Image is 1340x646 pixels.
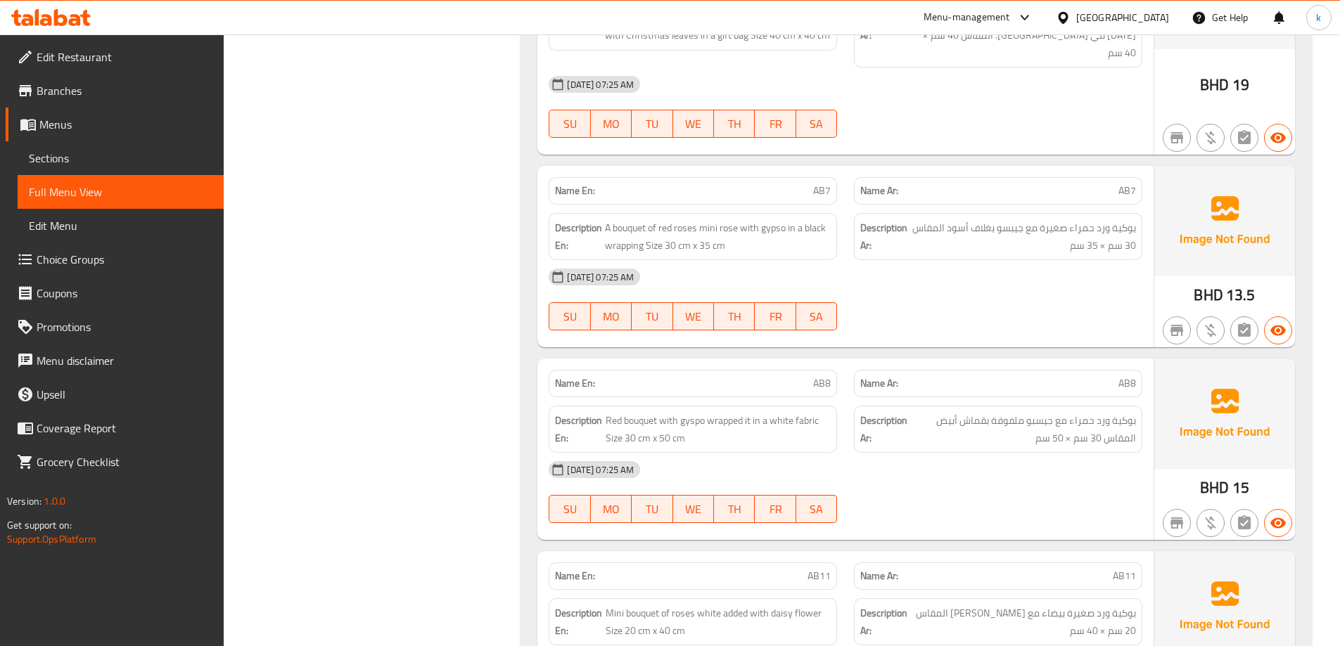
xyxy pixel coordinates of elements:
[802,114,831,134] span: SA
[1230,509,1258,537] button: Not has choices
[6,445,224,479] a: Grocery Checklist
[1113,569,1136,583] span: AB11
[860,412,907,446] strong: Description Ar:
[29,183,212,200] span: Full Menu View
[813,376,831,391] span: AB8
[555,499,585,519] span: SU
[561,271,639,284] span: [DATE] 07:25 AM
[1264,316,1292,344] button: Available
[44,492,65,510] span: 1.0.0
[555,569,595,583] strong: Name En:
[1197,509,1225,537] button: Purchased item
[632,110,672,138] button: TU
[1197,316,1225,344] button: Purchased item
[591,495,632,523] button: MO
[606,605,831,639] span: Mini bouquet of roses white added with daisy flower Size 20 cm x 40 cm
[1230,316,1258,344] button: Not has choices
[37,420,212,437] span: Coverage Report
[910,605,1136,639] span: بوكية ورد صغيرة بيضاء مع زهرة الأقحوان المقاس 20 سم × 40 سم
[1163,316,1191,344] button: Not branch specific item
[1230,124,1258,152] button: Not has choices
[796,110,837,138] button: SA
[1197,124,1225,152] button: Purchased item
[1194,281,1223,309] span: BHD
[7,492,42,510] span: Version:
[555,412,603,446] strong: Description En:
[18,209,224,243] a: Edit Menu
[6,74,224,108] a: Branches
[860,376,898,391] strong: Name Ar:
[924,9,1010,26] div: Menu-management
[860,605,907,639] strong: Description Ar:
[561,463,639,477] span: [DATE] 07:25 AM
[1200,71,1229,98] span: BHD
[760,499,790,519] span: FR
[1226,281,1256,309] span: 13.5
[555,376,595,391] strong: Name En:
[1154,166,1295,276] img: Ae5nvW7+0k+MAAAAAElFTkSuQmCC
[596,306,626,327] span: MO
[679,114,708,134] span: WE
[6,40,224,74] a: Edit Restaurant
[606,412,831,446] span: Red bouquet with gyspo wrapped it in a white fabric Size 30 cm x 50 cm
[1316,10,1321,25] span: k
[673,495,714,523] button: WE
[679,306,708,327] span: WE
[673,302,714,330] button: WE
[591,302,632,330] button: MO
[808,569,831,583] span: AB11
[555,605,602,639] strong: Description En:
[6,243,224,276] a: Choice Groups
[6,411,224,445] a: Coverage Report
[549,110,590,138] button: SU
[6,276,224,310] a: Coupons
[18,141,224,175] a: Sections
[632,302,672,330] button: TU
[632,495,672,523] button: TU
[7,516,72,534] span: Get support on:
[1154,358,1295,468] img: Ae5nvW7+0k+MAAAAAElFTkSuQmCC
[6,310,224,344] a: Promotions
[1118,376,1136,391] span: AB8
[637,114,667,134] span: TU
[1163,124,1191,152] button: Not branch specific item
[720,499,749,519] span: TH
[18,175,224,209] a: Full Menu View
[802,499,831,519] span: SA
[796,495,837,523] button: SA
[37,453,212,470] span: Grocery Checklist
[1163,509,1191,537] button: Not branch specific item
[37,352,212,369] span: Menu disclaimer
[860,569,898,583] strong: Name Ar:
[860,10,907,44] strong: Description Ar:
[555,183,595,198] strong: Name En:
[796,302,837,330] button: SA
[6,108,224,141] a: Menus
[720,306,749,327] span: TH
[910,412,1136,446] span: بوكية ورد حمراء مع جيسبو ملفوفة بقماش أبيض المقاس 30 سم × 50 سم
[910,219,1136,254] span: بوكية ورد حمراء صغيرة مع جيبسو بغلاف أسود المقاس 30 سم × 35 سم
[6,377,224,411] a: Upsell
[1232,474,1249,501] span: 15
[1076,10,1169,25] div: [GEOGRAPHIC_DATA]
[1264,124,1292,152] button: Available
[37,49,212,65] span: Edit Restaurant
[555,306,585,327] span: SU
[1118,183,1136,198] span: AB7
[1264,509,1292,537] button: Available
[720,114,749,134] span: TH
[29,150,212,167] span: Sections
[637,499,667,519] span: TU
[555,114,585,134] span: SU
[605,219,831,254] span: A bouquet of red roses mini rose with gypso in a black wrapping Size 30 cm x 35 cm
[549,302,590,330] button: SU
[714,110,755,138] button: TH
[714,302,755,330] button: TH
[37,82,212,99] span: Branches
[760,114,790,134] span: FR
[813,183,831,198] span: AB7
[596,499,626,519] span: MO
[561,78,639,91] span: [DATE] 07:25 AM
[673,110,714,138] button: WE
[29,217,212,234] span: Edit Menu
